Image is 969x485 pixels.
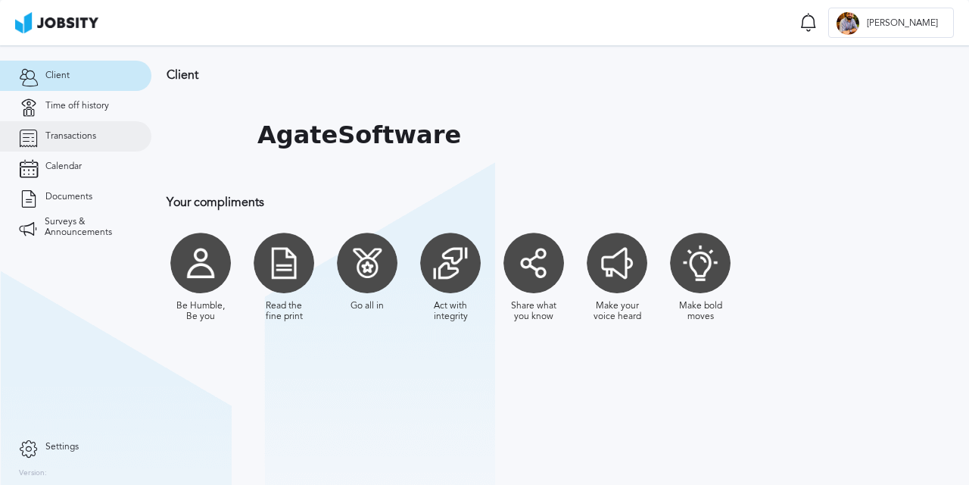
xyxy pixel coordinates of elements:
[257,121,461,149] h1: AgateSoftware
[167,68,954,82] h3: Client
[859,18,946,29] span: [PERSON_NAME]
[257,301,310,322] div: Read the fine print
[837,12,859,35] div: J
[45,192,92,202] span: Documents
[507,301,560,322] div: Share what you know
[45,101,109,111] span: Time off history
[424,301,477,322] div: Act with integrity
[351,301,384,311] div: Go all in
[45,161,82,172] span: Calendar
[45,217,132,238] span: Surveys & Announcements
[19,469,47,478] label: Version:
[45,70,70,81] span: Client
[45,442,79,452] span: Settings
[174,301,227,322] div: Be Humble, Be you
[45,131,96,142] span: Transactions
[590,301,643,322] div: Make your voice heard
[167,196,954,209] h3: Your compliments
[828,8,954,38] button: J[PERSON_NAME]
[674,301,727,322] div: Make bold moves
[15,12,98,33] img: ab4bad089aa723f57921c736e9817d99.png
